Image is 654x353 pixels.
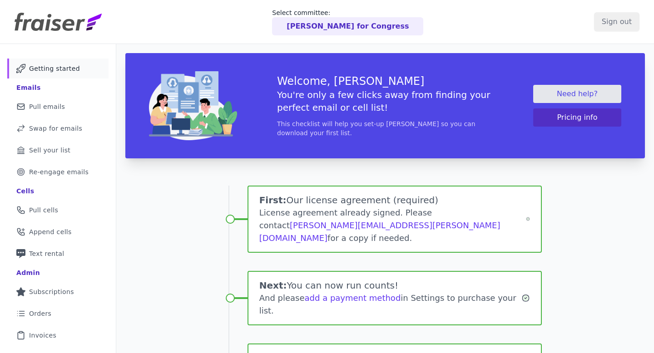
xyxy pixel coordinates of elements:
[259,280,287,291] span: Next:
[7,282,109,302] a: Subscriptions
[15,13,102,31] img: Fraiser Logo
[259,279,522,292] h1: You can now run counts!
[16,268,40,277] div: Admin
[259,194,526,206] h1: Our license agreement (required)
[259,292,522,317] div: And please in Settings to purchase your list.
[29,331,56,340] span: Invoices
[29,167,89,176] span: Re-engage emails
[277,74,493,88] h3: Welcome, [PERSON_NAME]
[16,186,34,196] div: Cells
[259,206,526,245] div: License agreement already signed. Please contact for a copy if needed.
[29,309,51,318] span: Orders
[7,200,109,220] a: Pull cells
[277,88,493,114] h5: You're only a few clicks away from finding your perfect email or cell list!
[29,146,70,155] span: Sell your list
[7,97,109,117] a: Pull emails
[533,85,621,103] a: Need help?
[7,59,109,78] a: Getting started
[29,227,72,236] span: Append cells
[29,287,74,296] span: Subscriptions
[29,249,64,258] span: Text rental
[29,64,80,73] span: Getting started
[533,108,621,127] button: Pricing info
[29,124,82,133] span: Swap for emails
[305,293,401,303] a: add a payment method
[7,304,109,324] a: Orders
[277,119,493,137] p: This checklist will help you set-up [PERSON_NAME] so you can download your first list.
[16,83,41,92] div: Emails
[7,140,109,160] a: Sell your list
[259,221,500,243] a: [PERSON_NAME][EMAIL_ADDRESS][PERSON_NAME][DOMAIN_NAME]
[7,162,109,182] a: Re-engage emails
[287,21,409,32] p: [PERSON_NAME] for Congress
[7,222,109,242] a: Append cells
[259,195,287,206] span: First:
[272,8,423,17] p: Select committee:
[7,325,109,345] a: Invoices
[272,8,423,35] a: Select committee: [PERSON_NAME] for Congress
[149,71,237,140] img: img
[594,12,639,31] input: Sign out
[29,206,58,215] span: Pull cells
[7,244,109,264] a: Text rental
[29,102,65,111] span: Pull emails
[7,118,109,138] a: Swap for emails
